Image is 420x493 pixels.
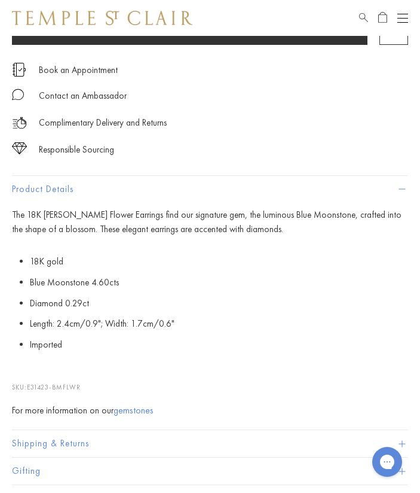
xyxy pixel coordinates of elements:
[27,383,81,391] span: E31423-BMFLWR
[359,11,368,25] a: Search
[12,63,26,77] img: icon_appointment.svg
[12,89,24,101] img: MessageIcon-01_2.svg
[39,63,118,77] a: Book an Appointment
[30,334,408,355] li: Imported
[12,370,408,392] p: SKU:
[30,251,408,272] li: 18K gold
[30,293,408,314] li: Diamond 0.29ct
[12,176,408,203] button: Product Details
[30,272,408,293] li: Blue Moonstone 4.60cts
[12,11,192,25] img: Temple St. Clair
[397,11,408,25] button: Open navigation
[12,209,401,236] span: The 18K [PERSON_NAME] Flower Earrings find our signature gem, the luminous Blue Moonstone, crafte...
[12,115,27,130] img: icon_delivery.svg
[39,115,167,130] p: Complimentary Delivery and Returns
[30,314,408,334] li: Length: 2.4cm/0.9"; Width: 1.7cm/0.6"
[114,404,154,416] a: gemstones
[39,89,127,104] div: Contact an Ambassador
[12,458,408,485] button: Gifting
[12,430,408,457] button: Shipping & Returns
[366,443,408,481] iframe: Gorgias live chat messenger
[12,142,27,154] img: icon_sourcing.svg
[12,403,408,418] div: For more information on our
[39,142,114,157] div: Responsible Sourcing
[378,11,387,25] a: Open Shopping Bag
